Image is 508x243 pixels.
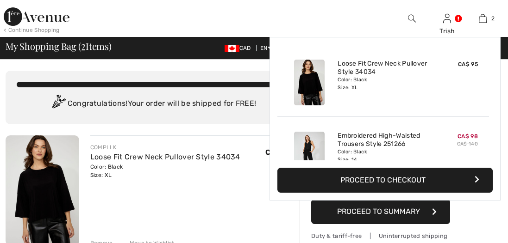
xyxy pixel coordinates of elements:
span: CA$ 95 [265,148,292,157]
span: CA$ 98 [458,133,478,140]
img: search the website [408,13,416,24]
div: Trish [430,26,464,36]
div: Duty & tariff-free | Uninterrupted shipping [311,231,450,240]
img: My Bag [479,13,487,24]
div: < Continue Shopping [4,26,60,34]
a: Sign In [443,14,451,23]
span: 2 [81,39,86,51]
span: Proceed to Summary [337,207,420,216]
a: Embroidered High-Waisted Trousers Style 251266 [338,132,429,148]
div: COMPLI K [90,143,240,152]
img: Loose Fit Crew Neck Pullover Style 34034 [294,60,325,105]
span: My Shopping Bag ( Items) [6,42,112,51]
a: 2 [465,13,500,24]
div: Congratulations! Your order will be shipped for FREE! [17,95,288,113]
span: 2 [491,14,495,23]
button: Proceed to Summary [311,199,450,224]
div: Color: Black Size: 14 [338,148,429,163]
img: Canadian Dollar [225,45,239,52]
span: EN [260,45,272,51]
a: Loose Fit Crew Neck Pullover Style 34034 [338,60,429,76]
img: 1ère Avenue [4,7,69,26]
a: Loose Fit Crew Neck Pullover Style 34034 [90,152,240,161]
button: Proceed to Checkout [277,168,493,193]
span: CAD [225,45,255,51]
img: Congratulation2.svg [49,95,68,113]
span: CA$ 95 [458,61,478,67]
div: Color: Black Size: XL [90,163,240,179]
img: My Info [443,13,451,24]
img: Embroidered High-Waisted Trousers Style 251266 [294,132,325,177]
div: Color: Black Size: XL [338,76,429,91]
s: CA$ 140 [457,141,478,147]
